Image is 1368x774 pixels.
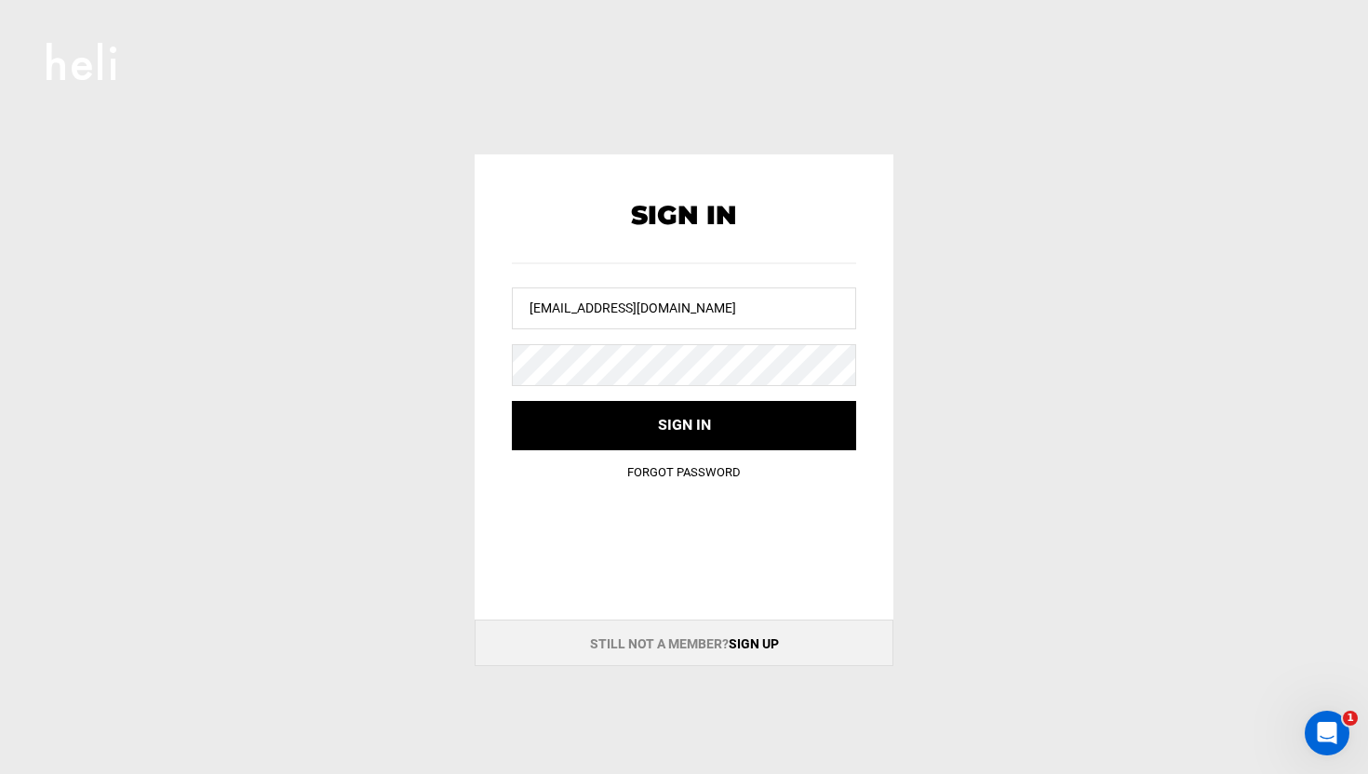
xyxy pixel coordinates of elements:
[627,465,741,479] a: Forgot Password
[512,401,856,450] button: Sign in
[512,201,856,230] h2: Sign In
[1343,711,1358,726] span: 1
[729,636,779,651] a: Sign up
[512,287,856,329] input: Username
[475,620,893,666] div: Still not a member?
[1305,711,1349,755] iframe: Intercom live chat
